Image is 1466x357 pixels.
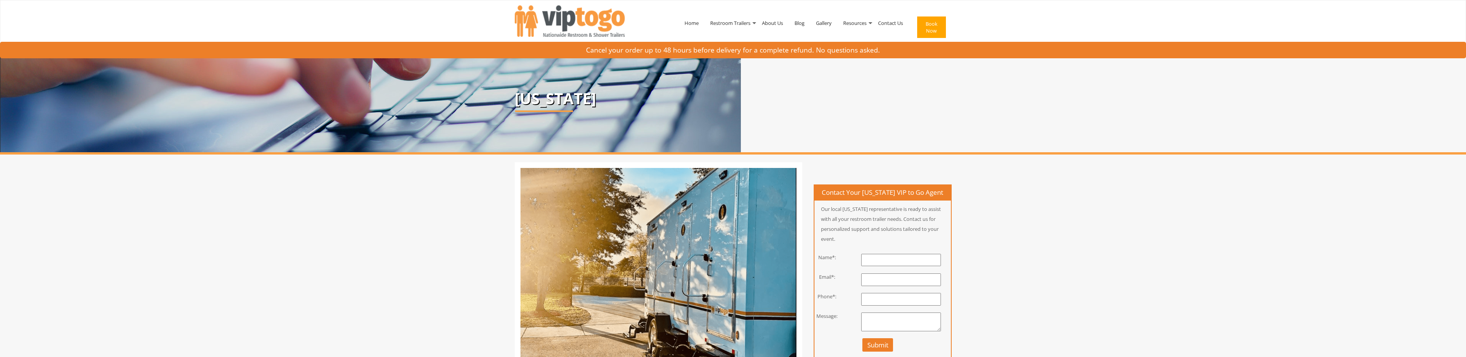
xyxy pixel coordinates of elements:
a: About Us [756,3,789,43]
div: Email*: [809,273,846,281]
button: Submit [862,338,893,352]
p: Our local [US_STATE] representative is ready to assist with all your restroom trailer needs. Cont... [814,204,951,244]
a: Blog [789,3,810,43]
a: Home [679,3,704,43]
div: Name*: [809,254,846,261]
h4: Contact Your [US_STATE] VIP to Go Agent [814,185,951,201]
button: Book Now [917,16,946,38]
img: VIPTOGO [515,5,625,37]
div: Phone*: [809,293,846,300]
a: Resources [837,3,872,43]
a: Contact Us [872,3,909,43]
a: Gallery [810,3,837,43]
a: Restroom Trailers [704,3,756,43]
div: Message: [809,313,846,320]
a: Book Now [909,3,952,54]
p: [US_STATE] [515,90,952,107]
